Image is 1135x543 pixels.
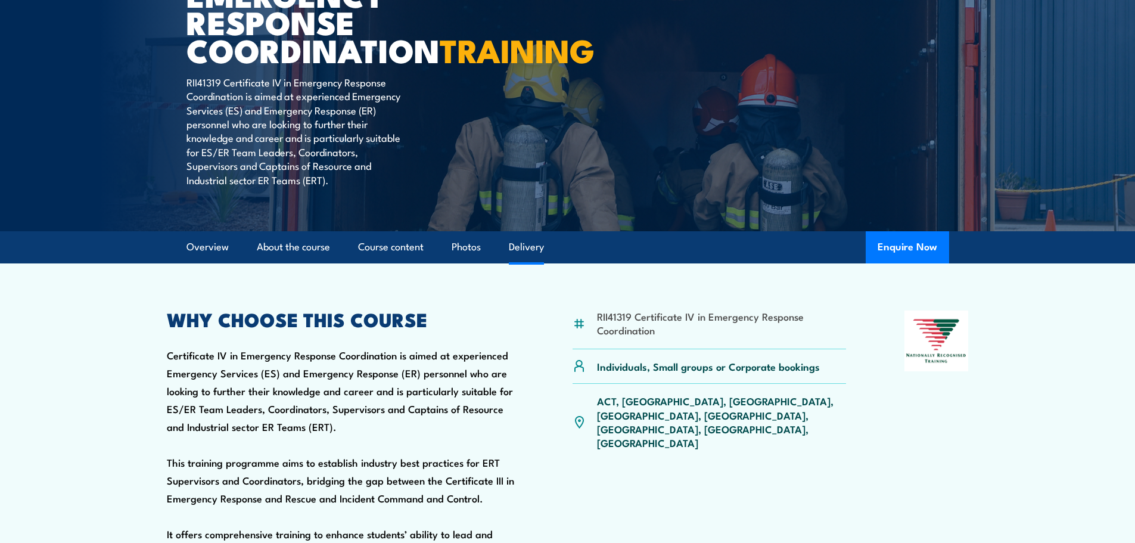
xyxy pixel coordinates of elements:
a: About the course [257,231,330,263]
strong: TRAINING [440,24,595,74]
a: Photos [452,231,481,263]
p: RII41319 Certificate IV in Emergency Response Coordination is aimed at experienced Emergency Serv... [186,75,404,187]
a: Delivery [509,231,544,263]
p: ACT, [GEOGRAPHIC_DATA], [GEOGRAPHIC_DATA], [GEOGRAPHIC_DATA], [GEOGRAPHIC_DATA], [GEOGRAPHIC_DATA... [597,394,847,450]
a: Overview [186,231,229,263]
img: Nationally Recognised Training logo. [904,311,969,371]
button: Enquire Now [866,231,949,263]
li: RII41319 Certificate IV in Emergency Response Coordination [597,309,847,337]
p: Individuals, Small groups or Corporate bookings [597,359,820,373]
a: Course content [358,231,424,263]
h2: WHY CHOOSE THIS COURSE [167,311,515,327]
